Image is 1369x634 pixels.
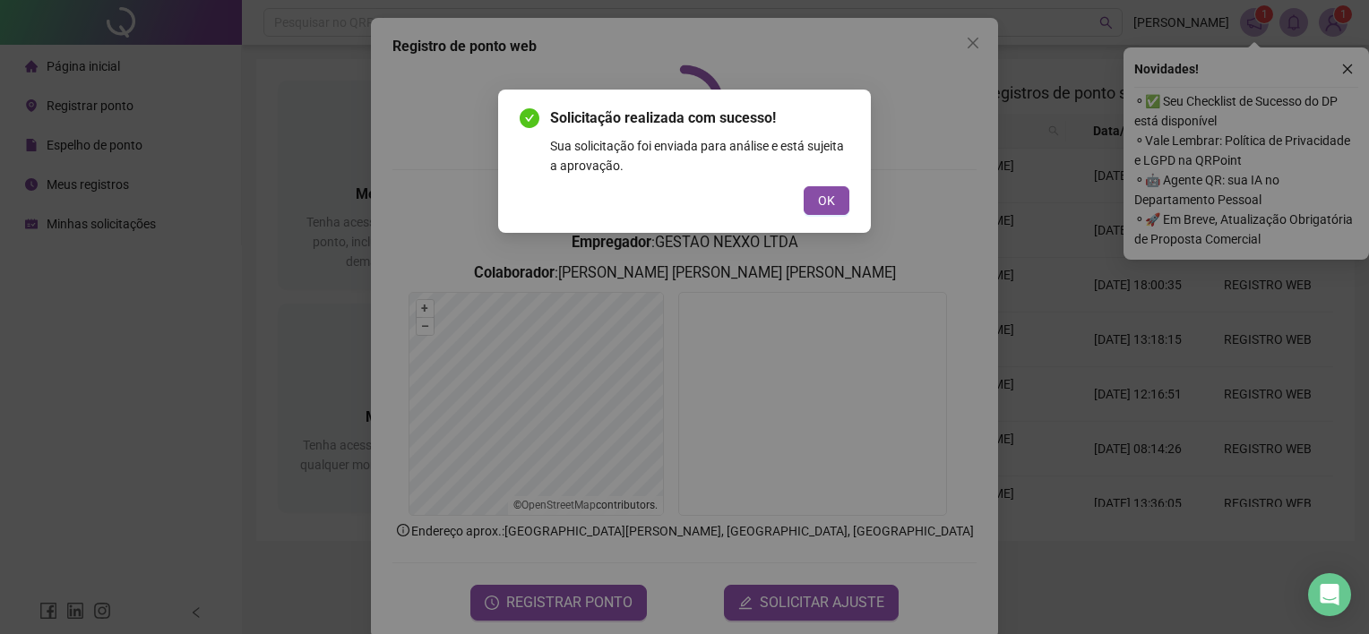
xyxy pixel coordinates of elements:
[520,108,539,128] span: check-circle
[1308,573,1351,616] div: Open Intercom Messenger
[550,136,849,176] div: Sua solicitação foi enviada para análise e está sujeita a aprovação.
[818,191,835,210] span: OK
[550,107,849,129] span: Solicitação realizada com sucesso!
[804,186,849,215] button: OK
